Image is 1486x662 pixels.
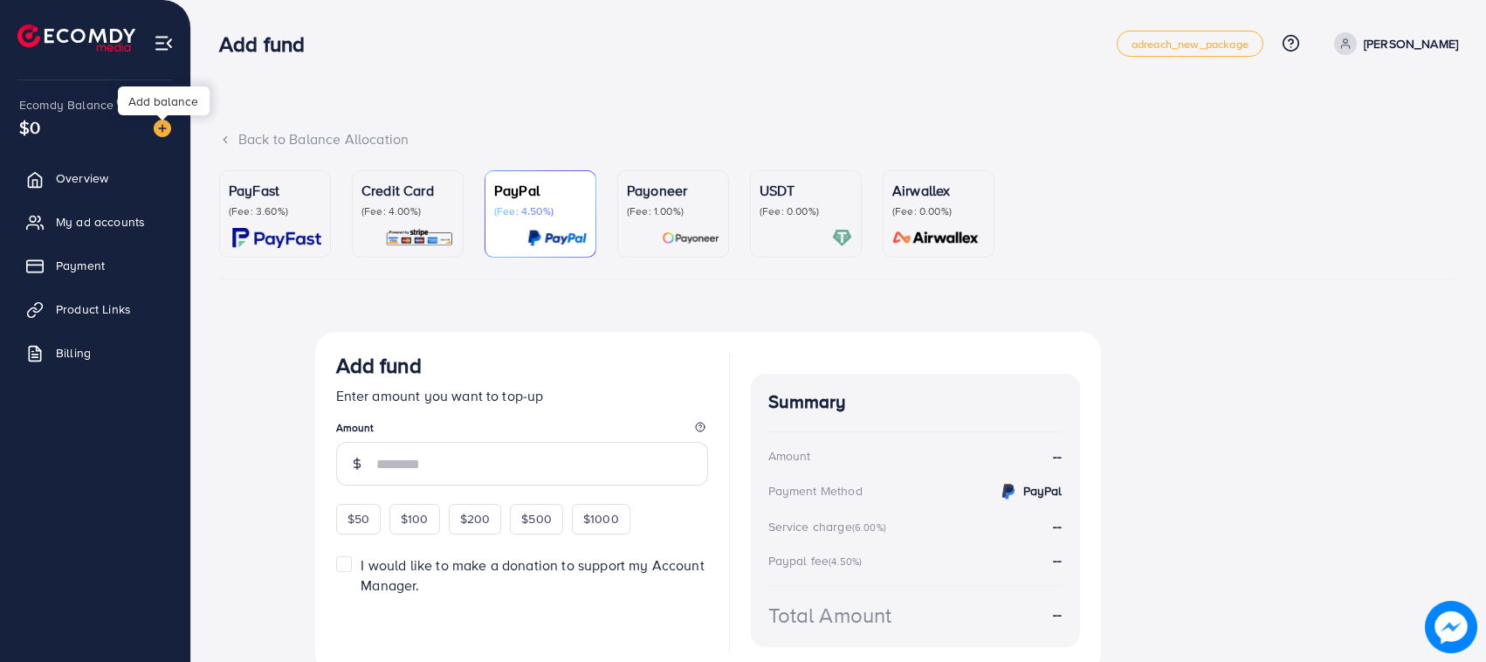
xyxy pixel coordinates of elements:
p: [PERSON_NAME] [1364,33,1458,54]
p: Payoneer [627,180,719,201]
img: credit [998,481,1019,502]
img: card [232,228,321,248]
p: Enter amount you want to top-up [336,385,708,406]
div: Amount [768,447,811,465]
h4: Summary [768,391,1063,413]
div: Payment Method [768,482,863,500]
span: $0 [19,114,40,140]
img: card [527,228,587,248]
img: image [1425,601,1477,653]
a: Product Links [13,292,177,327]
a: Overview [13,161,177,196]
img: card [385,228,454,248]
strong: -- [1053,550,1062,569]
p: Airwallex [892,180,985,201]
p: (Fee: 4.00%) [361,204,454,218]
div: Service charge [768,518,891,535]
div: Back to Balance Allocation [219,129,1458,149]
span: Payment [56,257,105,274]
p: USDT [760,180,852,201]
span: $200 [460,510,491,528]
span: I would like to make a donation to support my Account Manager. [361,555,704,595]
p: PayPal [494,180,587,201]
small: (6.00%) [852,521,886,534]
a: Billing [13,335,177,370]
a: adreach_new_package [1117,31,1263,57]
span: Billing [56,344,91,362]
span: adreach_new_package [1132,38,1249,50]
p: (Fee: 3.60%) [229,204,321,218]
span: Ecomdy Balance [19,96,114,114]
h3: Add fund [219,31,319,57]
img: logo [17,24,135,52]
strong: -- [1053,446,1062,466]
p: Credit Card [361,180,454,201]
a: Payment [13,248,177,283]
img: menu [154,33,174,53]
span: $50 [347,510,369,528]
span: $100 [401,510,429,528]
img: card [832,228,852,248]
img: card [887,228,985,248]
p: PayFast [229,180,321,201]
small: (4.50%) [829,555,862,569]
strong: PayPal [1023,482,1063,500]
span: My ad accounts [56,213,145,231]
div: Paypal fee [768,552,868,569]
a: [PERSON_NAME] [1327,32,1458,55]
div: Total Amount [768,600,892,631]
strong: -- [1053,604,1062,624]
span: Overview [56,169,108,187]
strong: -- [1053,516,1062,535]
h3: Add fund [336,353,422,378]
div: Add balance [118,86,210,115]
span: $1000 [583,510,619,528]
legend: Amount [336,420,708,442]
p: (Fee: 1.00%) [627,204,719,218]
span: Product Links [56,300,131,318]
span: $500 [521,510,552,528]
img: card [662,228,719,248]
img: image [154,120,171,137]
a: My ad accounts [13,204,177,239]
p: (Fee: 4.50%) [494,204,587,218]
p: (Fee: 0.00%) [760,204,852,218]
p: (Fee: 0.00%) [892,204,985,218]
